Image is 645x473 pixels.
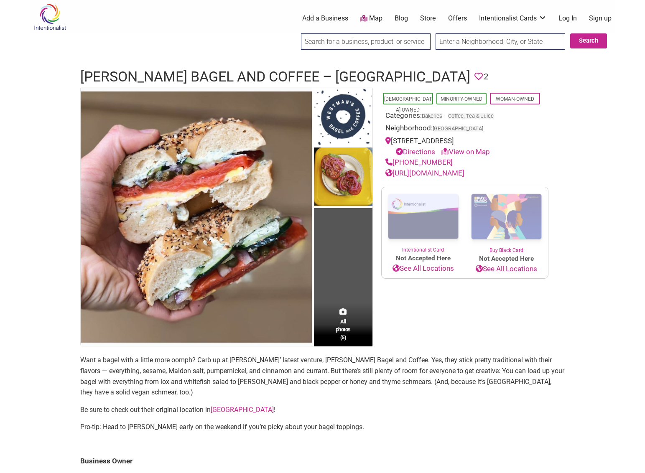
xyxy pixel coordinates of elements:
a: Intentionalist Cards [479,14,547,23]
a: Intentionalist Card [382,187,465,254]
a: Offers [448,14,467,23]
input: Search for a business, product, or service [301,33,431,50]
h1: [PERSON_NAME] Bagel and Coffee – [GEOGRAPHIC_DATA] [80,67,470,87]
button: Search [570,33,607,48]
a: Buy Black Card [465,187,548,254]
input: Enter a Neighborhood, City, or State [436,33,565,50]
a: [GEOGRAPHIC_DATA] [211,406,274,414]
img: Intentionalist Card [382,187,465,246]
a: [PHONE_NUMBER] [385,158,453,166]
div: Neighborhood: [385,123,544,136]
p: Want a bagel with a little more oomph? Carb up at [PERSON_NAME]’ latest venture, [PERSON_NAME] Ba... [80,355,565,397]
span: 2 [484,70,488,83]
a: Coffee, Tea & Juice [448,113,494,119]
a: Map [360,14,382,23]
img: Buy Black Card [465,187,548,247]
div: Categories: [385,110,544,123]
p: Pro-tip: Head to [PERSON_NAME] early on the weekend if you’re picky about your bagel toppings. [80,422,565,432]
img: Intentionalist [30,3,70,31]
a: Store [420,14,436,23]
a: Sign up [589,14,612,23]
a: Log In [558,14,577,23]
a: Bakeries [422,113,442,119]
p: Be sure to check out their original location in ! [80,404,565,415]
a: Add a Business [302,14,348,23]
span: [GEOGRAPHIC_DATA] [433,126,483,132]
span: Not Accepted Here [465,254,548,264]
a: See All Locations [382,263,465,274]
a: [URL][DOMAIN_NAME] [385,169,464,177]
a: View on Map [441,147,490,156]
a: See All Locations [465,264,548,275]
a: Minority-Owned [441,96,482,102]
span: All photos (5) [336,318,351,341]
a: [DEMOGRAPHIC_DATA]-Owned [384,96,432,113]
a: Woman-Owned [496,96,534,102]
div: [STREET_ADDRESS] [385,136,544,157]
span: Not Accepted Here [382,254,465,263]
a: Blog [395,14,408,23]
a: Directions [396,147,435,156]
